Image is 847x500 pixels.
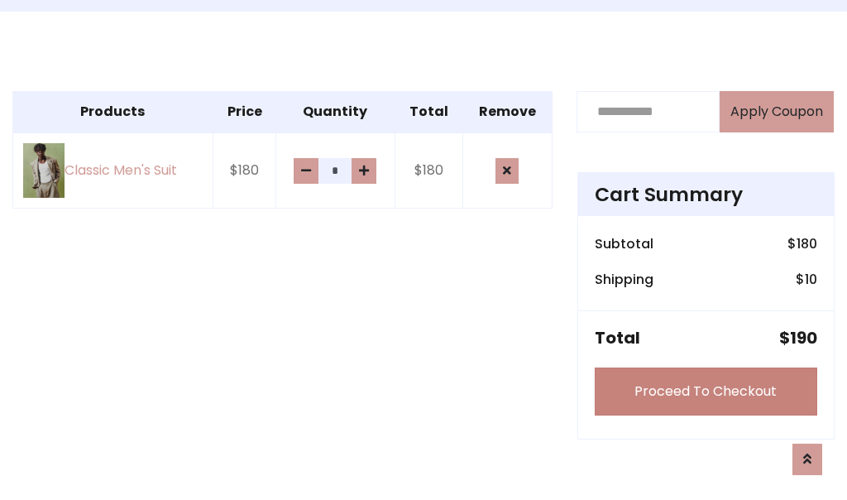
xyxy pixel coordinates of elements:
span: 190 [790,326,817,349]
td: $180 [213,132,276,209]
span: 180 [797,234,817,253]
button: Apply Coupon [720,91,834,132]
h5: $ [779,328,817,348]
h6: $ [787,236,817,252]
h4: Cart Summary [595,183,817,206]
a: Classic Men's Suit [23,143,203,199]
a: Proceed To Checkout [595,368,817,416]
h6: $ [796,272,817,287]
span: 10 [805,270,817,289]
td: $180 [395,132,462,209]
th: Quantity [276,91,395,132]
h5: Total [595,328,640,348]
h6: Shipping [595,272,653,287]
th: Price [213,91,276,132]
th: Total [395,91,462,132]
th: Products [13,91,213,132]
th: Remove [462,91,552,132]
h6: Subtotal [595,236,653,252]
